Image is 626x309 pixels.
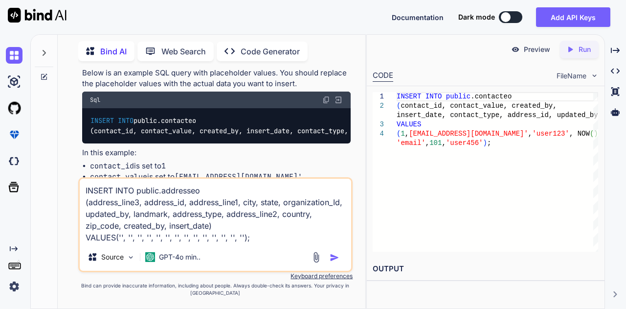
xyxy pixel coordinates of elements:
[590,130,594,138] span: (
[511,45,520,54] img: preview
[392,13,444,22] span: Documentation
[311,252,322,263] img: attachment
[100,46,127,57] p: Bind AI
[90,171,351,183] li: is set to
[483,139,487,147] span: )
[533,130,570,138] span: 'user123'
[471,93,512,100] span: .contacteo
[90,161,134,171] code: contact_id
[159,252,201,262] p: GPT-4o min..
[6,126,22,143] img: premium
[101,252,124,262] p: Source
[458,12,495,22] span: Dark mode
[397,111,598,119] span: insert_date, contact_type, address_id, updated_by
[405,130,409,138] span: ,
[557,71,586,81] span: FileName
[90,172,147,182] code: contact_value
[80,179,352,243] textarea: INSERT INTO public.addresseo (address_line3, address_id, address_line1, city, state, organization...
[528,130,532,138] span: ,
[397,130,401,138] span: (
[6,100,22,117] img: githubLight
[82,147,351,159] p: In this example:
[90,161,351,172] li: is set to
[6,153,22,169] img: darkCloudIdeIcon
[579,45,591,54] p: Run
[442,139,446,147] span: ,
[590,71,599,80] img: chevron down
[425,93,442,100] span: INTO
[241,46,300,57] p: Code Generator
[78,272,353,280] p: Keyboard preferences
[536,7,610,27] button: Add API Keys
[397,102,401,110] span: (
[397,120,421,128] span: VALUES
[569,130,590,138] span: , NOW
[487,139,491,147] span: ;
[446,93,470,100] span: public
[401,102,557,110] span: contact_id, contact_value, created_by,
[175,172,302,182] code: [EMAIL_ADDRESS][DOMAIN_NAME]'
[397,139,425,147] span: 'email'
[430,139,442,147] span: 101
[524,45,550,54] p: Preview
[373,129,384,139] div: 4
[6,73,22,90] img: ai-studio
[322,96,330,104] img: copy
[8,8,67,23] img: Bind AI
[446,139,483,147] span: 'user456'
[330,253,339,262] img: icon
[598,130,602,138] span: ,
[334,95,343,104] img: Open in Browser
[6,47,22,64] img: chat
[90,117,134,125] span: INSERT INTO
[425,139,429,147] span: ,
[373,120,384,129] div: 3
[127,253,135,261] img: Pick Models
[78,282,353,297] p: Bind can provide inaccurate information, including about people. Always double-check its answers....
[90,96,100,104] span: Sql
[367,258,604,281] h2: OUTPUT
[161,161,166,171] code: 1
[598,111,602,119] span: )
[6,278,22,295] img: settings
[401,130,405,138] span: 1
[392,12,444,23] button: Documentation
[161,46,206,57] p: Web Search
[145,252,155,262] img: GPT-4o mini
[397,93,421,100] span: INSERT
[373,101,384,111] div: 2
[373,92,384,101] div: 1
[373,70,393,82] div: CODE
[409,130,529,138] span: [EMAIL_ADDRESS][DOMAIN_NAME]'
